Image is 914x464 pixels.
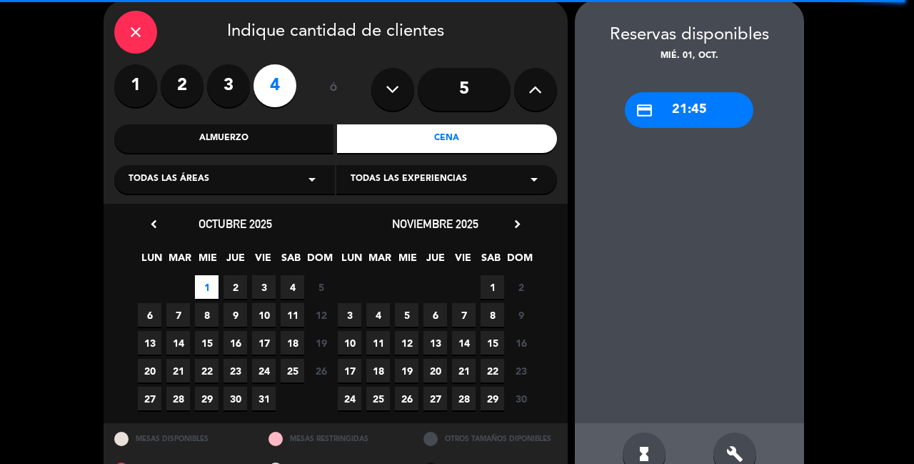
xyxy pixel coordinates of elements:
[199,217,272,231] span: octubre 2025
[423,331,447,355] span: 13
[166,331,190,355] span: 14
[413,423,568,454] div: OTROS TAMAÑOS DIPONIBLES
[636,445,653,463] i: hourglass_full
[168,250,191,273] span: MAR
[510,217,525,232] i: chevron_right
[338,331,361,355] span: 10
[253,64,296,107] label: 4
[224,331,247,355] span: 16
[252,303,276,327] span: 10
[252,275,276,299] span: 3
[309,331,333,355] span: 19
[138,387,161,410] span: 27
[451,250,475,273] span: VIE
[423,250,447,273] span: JUE
[140,250,164,273] span: LUN
[509,359,533,382] span: 23
[636,102,653,119] i: credit_card
[509,387,533,410] span: 30
[309,359,333,382] span: 26
[338,303,361,327] span: 3
[309,303,333,327] span: 12
[138,359,161,382] span: 20
[224,359,247,382] span: 23
[481,359,504,382] span: 22
[479,250,503,273] span: SAB
[366,331,390,355] span: 11
[104,423,258,454] div: MESAS DISPONIBLES
[161,64,204,107] label: 2
[366,387,390,410] span: 25
[196,250,219,273] span: MIE
[392,217,478,231] span: noviembre 2025
[307,250,331,273] span: DOM
[195,387,219,410] span: 29
[575,49,804,64] div: mié. 01, oct.
[366,359,390,382] span: 18
[251,250,275,273] span: VIE
[114,124,334,153] div: Almuerzo
[138,303,161,327] span: 6
[138,331,161,355] span: 13
[338,387,361,410] span: 24
[281,303,304,327] span: 11
[509,303,533,327] span: 9
[224,303,247,327] span: 9
[224,250,247,273] span: JUE
[351,172,467,187] span: Todas las experiencias
[507,250,531,273] span: DOM
[452,359,476,382] span: 21
[127,24,144,41] i: close
[166,303,190,327] span: 7
[195,303,219,327] span: 8
[309,275,333,299] span: 5
[366,303,390,327] span: 4
[340,250,363,273] span: LUN
[481,387,504,410] span: 29
[395,303,418,327] span: 5
[311,64,357,114] div: ó
[395,359,418,382] span: 19
[726,445,743,463] i: build
[146,217,161,232] i: chevron_left
[395,387,418,410] span: 26
[338,359,361,382] span: 17
[252,359,276,382] span: 24
[281,359,304,382] span: 25
[114,11,557,54] div: Indique cantidad de clientes
[452,387,476,410] span: 28
[481,275,504,299] span: 1
[195,331,219,355] span: 15
[166,359,190,382] span: 21
[195,359,219,382] span: 22
[368,250,391,273] span: MAR
[207,64,250,107] label: 3
[452,303,476,327] span: 7
[224,387,247,410] span: 30
[166,387,190,410] span: 28
[509,331,533,355] span: 16
[303,171,321,188] i: arrow_drop_down
[452,331,476,355] span: 14
[526,171,543,188] i: arrow_drop_down
[396,250,419,273] span: MIE
[423,387,447,410] span: 27
[481,303,504,327] span: 8
[395,331,418,355] span: 12
[337,124,557,153] div: Cena
[575,21,804,49] div: Reservas disponibles
[224,275,247,299] span: 2
[129,172,209,187] span: Todas las áreas
[509,275,533,299] span: 2
[481,331,504,355] span: 15
[252,387,276,410] span: 31
[114,64,157,107] label: 1
[258,423,413,454] div: MESAS RESTRINGIDAS
[195,275,219,299] span: 1
[281,331,304,355] span: 18
[252,331,276,355] span: 17
[423,303,447,327] span: 6
[423,359,447,382] span: 20
[625,92,753,128] div: 21:45
[281,275,304,299] span: 4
